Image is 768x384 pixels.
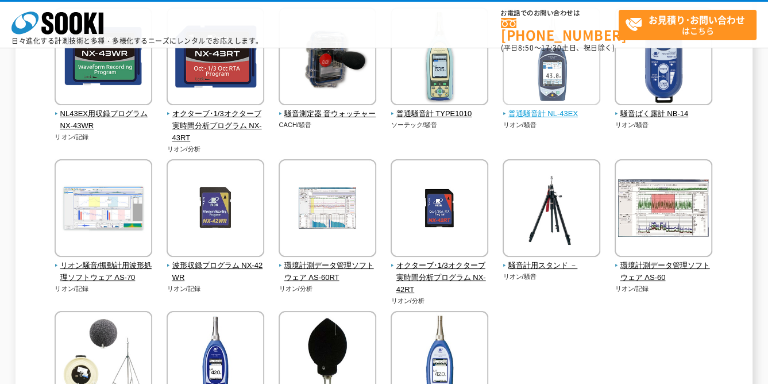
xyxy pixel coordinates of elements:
a: 普通騒音計 TYPE1010 [391,97,489,120]
span: 環境計測データ管理ソフトウェア AS-60RT [279,260,377,284]
span: 環境計測データ管理ソフトウェア AS-60 [615,260,713,284]
p: 日々進化する計測技術と多種・多様化するニーズにレンタルでお応えします。 [11,37,263,44]
p: リオン/記録 [55,132,153,142]
p: リオン/騒音 [503,272,601,282]
a: オクターブ･1/3オクターブ実時間分析プログラム NX-43RT [167,97,265,144]
a: NL43EX用収録プログラム NX-43WR [55,97,153,132]
span: オクターブ･1/3オクターブ実時間分析プログラム NX-43RT [167,108,265,144]
img: オクターブ･1/3オクターブ実時間分析プログラム NX-42RT [391,159,488,260]
img: 普通騒音計 NL-43EX [503,7,600,108]
p: リオン/記録 [55,284,153,294]
span: NL43EX用収録プログラム NX-43WR [55,108,153,132]
img: 環境計測データ管理ソフトウェア AS-60 [615,159,712,260]
p: リオン/分析 [167,144,265,154]
strong: お見積り･お問い合わせ [649,13,745,26]
img: 騒音ばく露計 NB-14 [615,7,712,108]
img: 騒音測定器 音ウォッチャー [279,7,376,108]
a: 環境計測データ管理ソフトウェア AS-60RT [279,249,377,283]
span: 波形収録プログラム NX-42WR [167,260,265,284]
a: 波形収録プログラム NX-42WR [167,249,265,283]
span: 騒音測定器 音ウォッチャー [279,108,377,120]
a: 騒音測定器 音ウォッチャー [279,97,377,120]
span: 騒音ばく露計 NB-14 [615,108,713,120]
img: 普通騒音計 TYPE1010 [391,7,488,108]
img: オクターブ･1/3オクターブ実時間分析プログラム NX-43RT [167,7,264,108]
a: 騒音計用スタンド － [503,249,601,272]
a: 普通騒音計 NL-43EX [503,97,601,120]
img: 騒音計用スタンド － [503,159,600,260]
span: 普通騒音計 NL-43EX [503,108,601,120]
span: 17:30 [541,43,562,53]
span: オクターブ･1/3オクターブ実時間分析プログラム NX-42RT [391,260,489,295]
span: (平日 ～ 土日、祝日除く) [501,43,615,53]
p: リオン/記録 [615,284,713,294]
a: [PHONE_NUMBER] [501,18,619,41]
a: リオン騒音/振動計用波形処理ソフトウェア AS-70 [55,249,153,283]
p: リオン/騒音 [503,120,601,130]
img: 波形収録プログラム NX-42WR [167,159,264,260]
a: 環境計測データ管理ソフトウェア AS-60 [615,249,713,283]
span: 8:50 [518,43,534,53]
p: リオン/分析 [279,284,377,294]
span: 騒音計用スタンド － [503,260,601,272]
p: リオン/分析 [391,296,489,306]
p: CACH/騒音 [279,120,377,130]
p: リオン/騒音 [615,120,713,130]
a: お見積り･お問い合わせはこちら [619,10,757,40]
p: ソーテック/騒音 [391,120,489,130]
span: はこちら [625,10,756,39]
p: リオン/記録 [167,284,265,294]
a: オクターブ･1/3オクターブ実時間分析プログラム NX-42RT [391,249,489,295]
a: 騒音ばく露計 NB-14 [615,97,713,120]
img: 環境計測データ管理ソフトウェア AS-60RT [279,159,376,260]
span: リオン騒音/振動計用波形処理ソフトウェア AS-70 [55,260,153,284]
span: 普通騒音計 TYPE1010 [391,108,489,120]
img: NL43EX用収録プログラム NX-43WR [55,7,152,108]
span: お電話でのお問い合わせは [501,10,619,17]
img: リオン騒音/振動計用波形処理ソフトウェア AS-70 [55,159,152,260]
